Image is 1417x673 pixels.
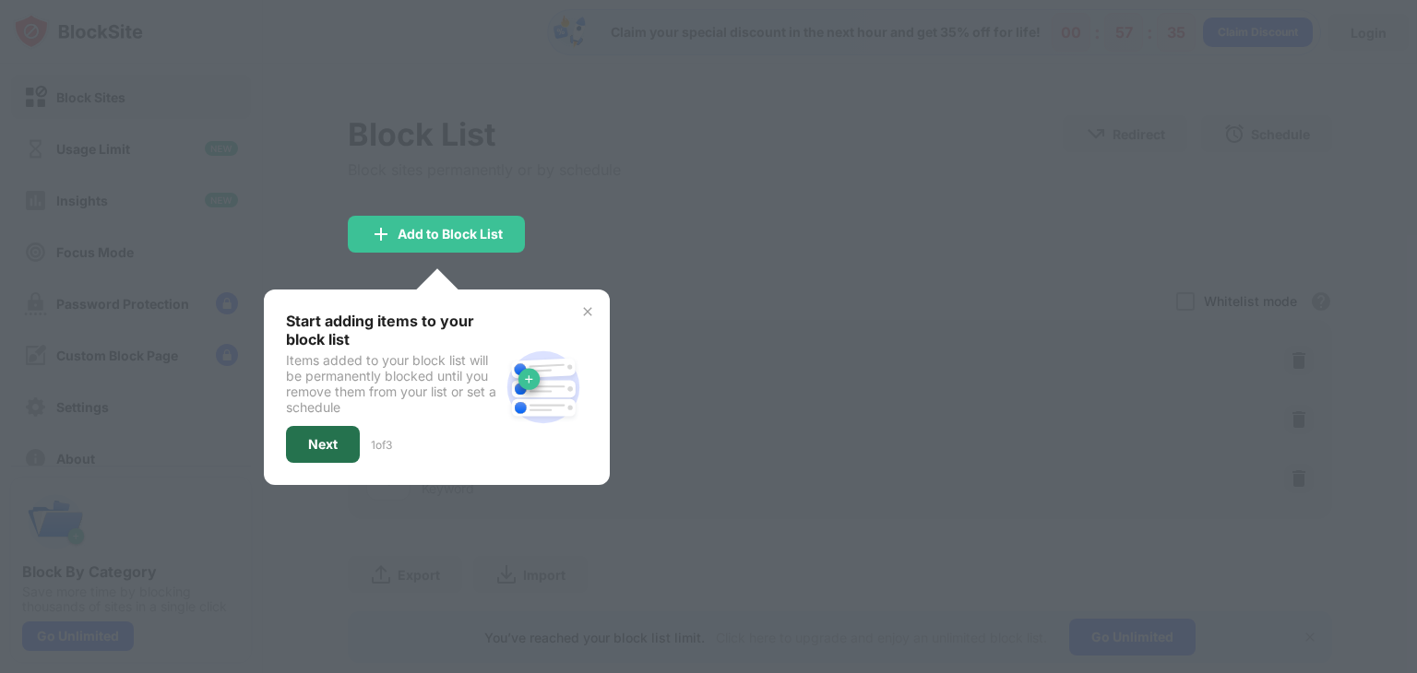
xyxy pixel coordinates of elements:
[499,343,588,431] img: block-site.svg
[308,437,338,452] div: Next
[286,312,499,348] div: Start adding items to your block list
[286,352,499,415] div: Items added to your block list will be permanently blocked until you remove them from your list o...
[371,438,392,452] div: 1 of 3
[398,227,503,242] div: Add to Block List
[580,304,595,319] img: x-button.svg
